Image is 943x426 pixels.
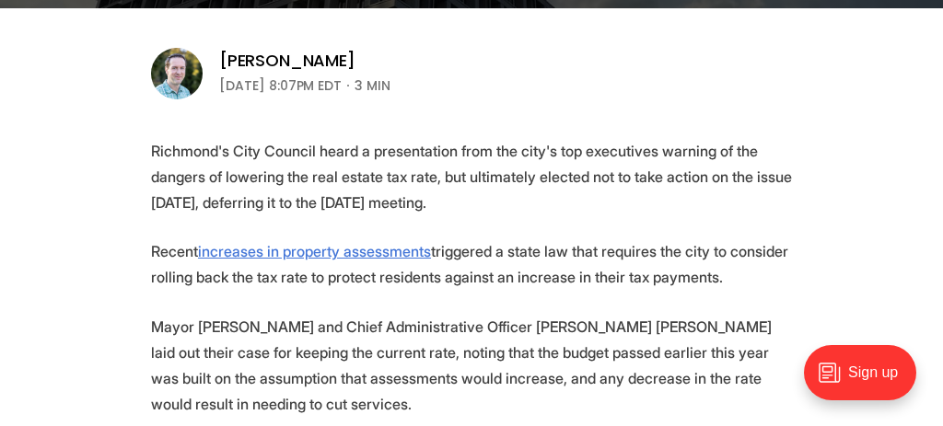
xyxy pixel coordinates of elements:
p: Mayor [PERSON_NAME] and Chief Administrative Officer [PERSON_NAME] [PERSON_NAME] laid out their c... [151,314,792,417]
img: Michael Phillips [151,48,203,99]
p: Recent triggered a state law that requires the city to consider rolling back the tax rate to prot... [151,238,792,290]
time: [DATE] 8:07PM EDT [219,75,342,97]
a: increases in property assessments [198,242,431,260]
span: 3 min [355,75,390,97]
iframe: portal-trigger [788,336,943,426]
a: [PERSON_NAME] [219,50,355,72]
p: Richmond's City Council heard a presentation from the city's top executives warning of the danger... [151,138,792,215]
